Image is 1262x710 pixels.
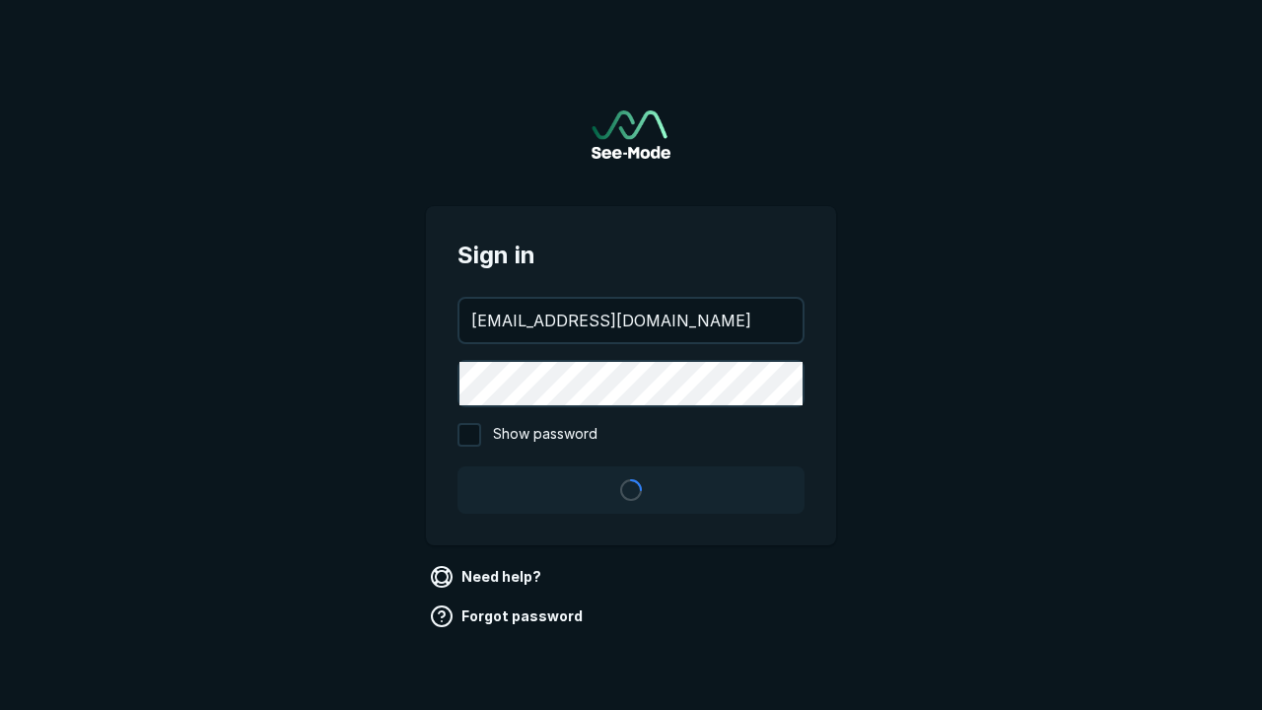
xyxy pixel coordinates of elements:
a: Go to sign in [592,110,670,159]
span: Sign in [457,238,805,273]
input: your@email.com [459,299,803,342]
a: Need help? [426,561,549,593]
a: Forgot password [426,601,591,632]
img: See-Mode Logo [592,110,670,159]
span: Show password [493,423,597,447]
